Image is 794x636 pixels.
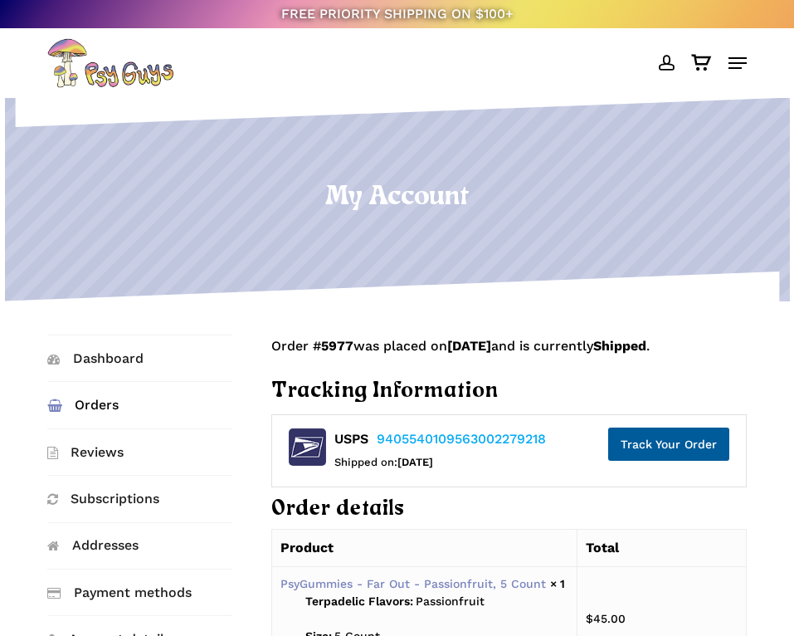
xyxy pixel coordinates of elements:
a: Dashboard [47,335,232,381]
mark: Shipped [593,338,646,354]
mark: 5977 [321,338,353,354]
strong: USPS [334,431,368,447]
img: usps.png [289,428,326,466]
th: Total [577,530,746,567]
a: Track Your Order [608,428,729,461]
a: 9405540109563002279218 [377,431,546,447]
mark: [DATE] [447,338,491,354]
img: PsyGuys [47,38,173,88]
span: $ [586,612,593,625]
a: Navigation Menu [728,55,747,71]
p: Order # was placed on and is currently . [271,335,747,378]
bdi: 45.00 [586,612,626,625]
a: Orders [47,382,232,428]
strong: [DATE] [397,456,433,468]
h2: Order details [271,496,747,524]
a: Addresses [47,523,232,569]
h2: Tracking Information [271,378,747,406]
strong: Terpadelic Flavors: [305,593,413,610]
a: Cart [683,38,720,88]
div: Shipped on: [334,451,546,474]
a: Payment methods [47,570,232,615]
a: Reviews [47,429,232,475]
th: Product [271,530,577,567]
p: Passionfruit [305,593,568,628]
a: Subscriptions [47,476,232,521]
a: PsyGummies - Far Out - Passionfruit, 5 Count [280,577,546,590]
strong: × 1 [550,577,565,590]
